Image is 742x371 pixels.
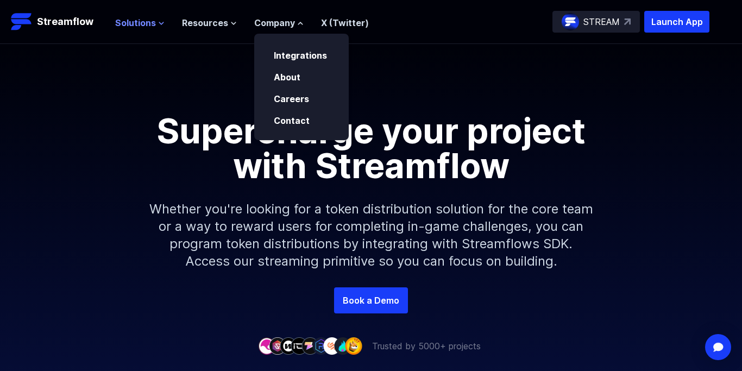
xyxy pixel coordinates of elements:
img: company-7 [323,337,341,354]
img: company-8 [334,337,351,354]
span: Resources [182,16,228,29]
a: Book a Demo [334,287,408,313]
p: Trusted by 5000+ projects [372,339,481,353]
button: Launch App [644,11,709,33]
p: Whether you're looking for a token distribution solution for the core team or a way to reward use... [137,183,605,287]
p: Streamflow [37,14,93,29]
img: company-3 [280,337,297,354]
button: Company [254,16,304,29]
a: Careers [274,93,309,104]
a: STREAM [552,11,640,33]
img: top-right-arrow.svg [624,18,631,25]
a: About [274,72,300,83]
h1: Supercharge your project with Streamflow [127,114,615,183]
img: company-4 [291,337,308,354]
p: STREAM [583,15,620,28]
span: Solutions [115,16,156,29]
img: streamflow-logo-circle.png [562,13,579,30]
span: Company [254,16,295,29]
a: Contact [274,115,310,126]
button: Resources [182,16,237,29]
img: company-1 [258,337,275,354]
img: company-2 [269,337,286,354]
img: company-6 [312,337,330,354]
a: Integrations [274,50,327,61]
img: Streamflow Logo [11,11,33,33]
a: X (Twitter) [321,17,369,28]
img: company-9 [345,337,362,354]
div: Open Intercom Messenger [705,334,731,360]
button: Solutions [115,16,165,29]
a: Streamflow [11,11,104,33]
img: company-5 [301,337,319,354]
